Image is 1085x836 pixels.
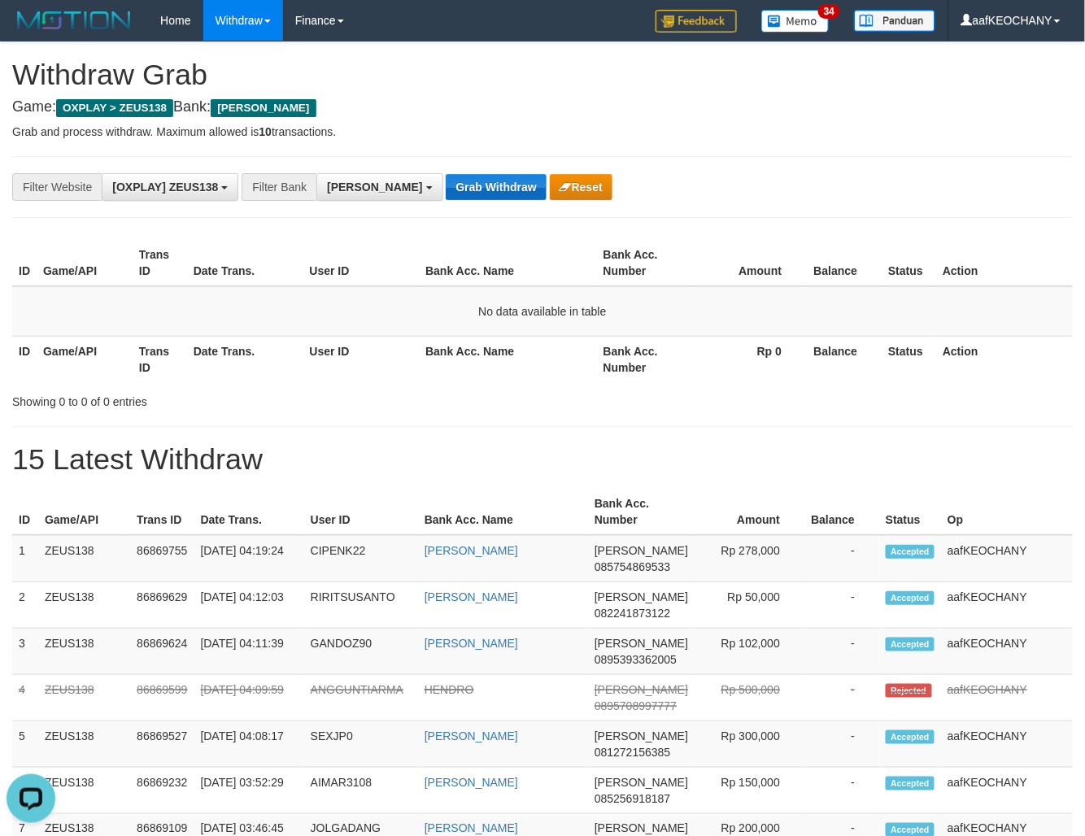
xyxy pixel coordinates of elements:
span: Accepted [886,777,935,790]
span: Copy 085754869533 to clipboard [595,560,670,573]
span: Accepted [886,591,935,605]
td: 86869599 [130,675,194,721]
img: panduan.png [854,10,935,32]
td: aafKEOCHANY [941,768,1073,814]
td: ZEUS138 [38,675,130,721]
td: aafKEOCHANY [941,675,1073,721]
td: ZEUS138 [38,768,130,814]
td: - [804,675,879,721]
span: [OXPLAY] ZEUS138 [112,181,218,194]
td: Rp 500,000 [695,675,804,721]
div: Showing 0 to 0 of 0 entries [12,387,440,410]
td: 5 [12,721,38,768]
td: 86869624 [130,629,194,675]
td: Rp 50,000 [695,582,804,629]
span: [PERSON_NAME] [595,637,688,650]
th: Op [941,489,1073,535]
div: Filter Website [12,173,102,201]
td: - [804,721,879,768]
span: OXPLAY > ZEUS138 [56,99,173,117]
td: ANGGUNTIARMA [304,675,418,721]
td: No data available in table [12,286,1073,337]
td: Rp 102,000 [695,629,804,675]
strong: 10 [259,125,272,138]
td: ZEUS138 [38,535,130,582]
td: aafKEOCHANY [941,535,1073,582]
td: aafKEOCHANY [941,582,1073,629]
th: Balance [804,489,879,535]
a: [PERSON_NAME] [425,776,518,789]
a: [PERSON_NAME] [425,729,518,742]
span: Copy 081272156385 to clipboard [595,746,670,759]
th: Amount [693,240,807,286]
th: Trans ID [130,489,194,535]
td: [DATE] 04:09:59 [194,675,304,721]
td: 86869527 [130,721,194,768]
td: Rp 300,000 [695,721,804,768]
td: 1 [12,535,38,582]
th: Bank Acc. Number [597,240,693,286]
th: Date Trans. [194,489,304,535]
td: 2 [12,582,38,629]
th: Action [936,336,1073,382]
td: 3 [12,629,38,675]
span: [PERSON_NAME] [327,181,422,194]
a: HENDRO [425,683,474,696]
h1: 15 Latest Withdraw [12,443,1073,476]
th: Bank Acc. Name [419,240,596,286]
img: MOTION_logo.png [12,8,136,33]
span: Accepted [886,730,935,744]
th: ID [12,240,37,286]
td: [DATE] 04:12:03 [194,582,304,629]
th: Game/API [37,240,133,286]
a: [PERSON_NAME] [425,544,518,557]
button: [PERSON_NAME] [316,173,442,201]
th: User ID [303,336,420,382]
span: Copy 0895393362005 to clipboard [595,653,677,666]
td: - [804,768,879,814]
th: Game/API [37,336,133,382]
th: Status [882,336,936,382]
th: Bank Acc. Name [418,489,588,535]
th: ID [12,489,38,535]
th: Date Trans. [187,336,303,382]
td: 86869629 [130,582,194,629]
td: [DATE] 04:19:24 [194,535,304,582]
td: - [804,535,879,582]
td: GANDOZ90 [304,629,418,675]
span: Rejected [886,684,931,698]
th: Action [936,240,1073,286]
img: Feedback.jpg [656,10,737,33]
th: User ID [304,489,418,535]
td: [DATE] 03:52:29 [194,768,304,814]
span: [PERSON_NAME] [595,776,688,789]
span: [PERSON_NAME] [595,590,688,603]
th: User ID [303,240,420,286]
td: aafKEOCHANY [941,629,1073,675]
span: [PERSON_NAME] [595,729,688,742]
span: Copy 085256918187 to clipboard [595,792,670,805]
span: Accepted [886,638,935,651]
button: Open LiveChat chat widget [7,7,55,55]
td: [DATE] 04:08:17 [194,721,304,768]
span: Copy 0895708997777 to clipboard [595,699,677,712]
span: Accepted [886,545,935,559]
td: Rp 278,000 [695,535,804,582]
td: CIPENK22 [304,535,418,582]
td: 4 [12,675,38,721]
a: [PERSON_NAME] [425,590,518,603]
td: SEXJP0 [304,721,418,768]
th: Bank Acc. Name [419,336,596,382]
button: Reset [550,174,612,200]
th: Rp 0 [693,336,807,382]
th: Trans ID [133,240,187,286]
td: ZEUS138 [38,721,130,768]
td: 86869755 [130,535,194,582]
td: ZEUS138 [38,629,130,675]
th: Date Trans. [187,240,303,286]
th: Balance [806,240,882,286]
span: Copy 082241873122 to clipboard [595,607,670,620]
p: Grab and process withdraw. Maximum allowed is transactions. [12,124,1073,140]
span: [PERSON_NAME] [211,99,316,117]
td: - [804,582,879,629]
